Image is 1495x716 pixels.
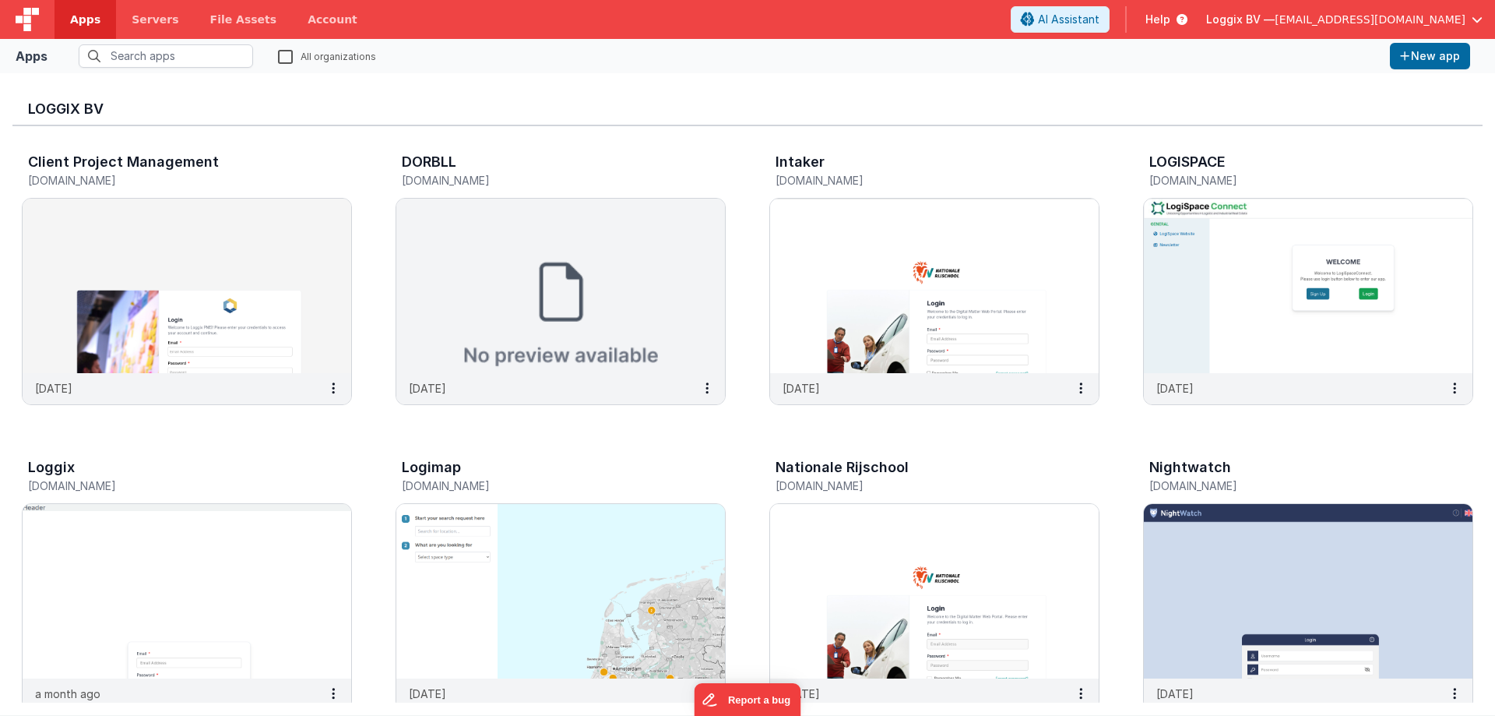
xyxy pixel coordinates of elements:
[776,154,825,170] h3: Intaker
[16,47,47,65] div: Apps
[28,175,313,186] h5: [DOMAIN_NAME]
[28,154,219,170] h3: Client Project Management
[776,175,1061,186] h5: [DOMAIN_NAME]
[409,686,446,702] p: [DATE]
[402,460,461,475] h3: Logimap
[1149,154,1226,170] h3: LOGISPACE
[278,48,376,63] label: All organizations
[1011,6,1110,33] button: AI Assistant
[79,44,253,68] input: Search apps
[132,12,178,27] span: Servers
[35,380,72,397] p: [DATE]
[28,460,75,475] h3: Loggix
[1206,12,1275,27] span: Loggix BV —
[402,154,456,170] h3: DORBLL
[1149,480,1434,492] h5: [DOMAIN_NAME]
[1145,12,1170,27] span: Help
[70,12,100,27] span: Apps
[1390,43,1470,69] button: New app
[783,686,820,702] p: [DATE]
[1156,380,1194,397] p: [DATE]
[783,380,820,397] p: [DATE]
[776,480,1061,492] h5: [DOMAIN_NAME]
[1156,686,1194,702] p: [DATE]
[1149,175,1434,186] h5: [DOMAIN_NAME]
[1149,460,1231,475] h3: Nightwatch
[1038,12,1099,27] span: AI Assistant
[695,683,801,716] iframe: Marker.io feedback button
[28,101,1467,117] h3: Loggix BV
[402,480,687,492] h5: [DOMAIN_NAME]
[28,480,313,492] h5: [DOMAIN_NAME]
[1206,12,1483,27] button: Loggix BV — [EMAIL_ADDRESS][DOMAIN_NAME]
[402,175,687,186] h5: [DOMAIN_NAME]
[409,380,446,397] p: [DATE]
[35,686,100,702] p: a month ago
[1275,12,1465,27] span: [EMAIL_ADDRESS][DOMAIN_NAME]
[776,460,909,475] h3: Nationale Rijschool
[210,12,277,27] span: File Assets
